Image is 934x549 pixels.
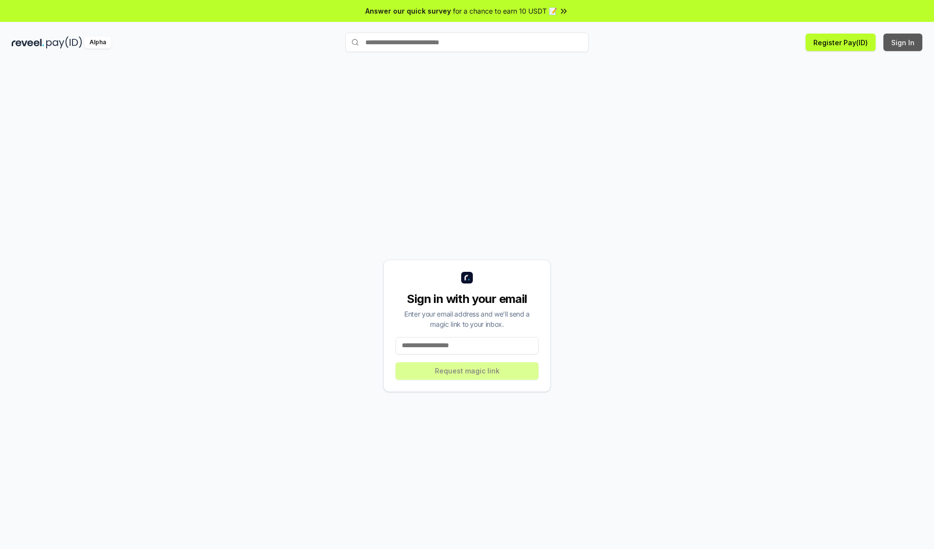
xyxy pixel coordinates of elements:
[395,291,539,307] div: Sign in with your email
[806,34,876,51] button: Register Pay(ID)
[461,272,473,283] img: logo_small
[395,309,539,329] div: Enter your email address and we’ll send a magic link to your inbox.
[883,34,922,51] button: Sign In
[12,36,44,49] img: reveel_dark
[453,6,557,16] span: for a chance to earn 10 USDT 📝
[84,36,111,49] div: Alpha
[46,36,82,49] img: pay_id
[365,6,451,16] span: Answer our quick survey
